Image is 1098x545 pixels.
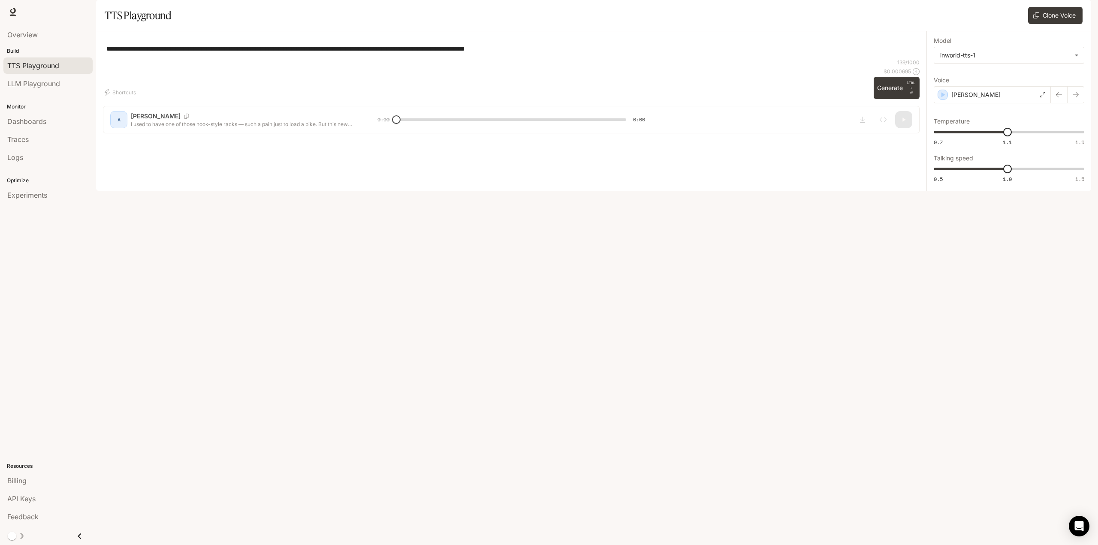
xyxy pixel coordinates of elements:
[1003,175,1012,183] span: 1.0
[906,80,916,90] p: CTRL +
[1069,516,1089,536] div: Open Intercom Messenger
[1003,139,1012,146] span: 1.1
[103,85,139,99] button: Shortcuts
[934,139,943,146] span: 0.7
[934,77,949,83] p: Voice
[1075,175,1084,183] span: 1.5
[884,68,911,75] p: $ 0.000695
[951,90,1001,99] p: [PERSON_NAME]
[934,155,973,161] p: Talking speed
[940,51,1070,60] div: inworld-tts-1
[874,77,920,99] button: GenerateCTRL +⏎
[1075,139,1084,146] span: 1.5
[897,59,920,66] p: 139 / 1000
[934,118,970,124] p: Temperature
[906,80,916,96] p: ⏎
[1028,7,1083,24] button: Clone Voice
[934,47,1084,63] div: inworld-tts-1
[105,7,171,24] h1: TTS Playground
[934,175,943,183] span: 0.5
[934,38,951,44] p: Model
